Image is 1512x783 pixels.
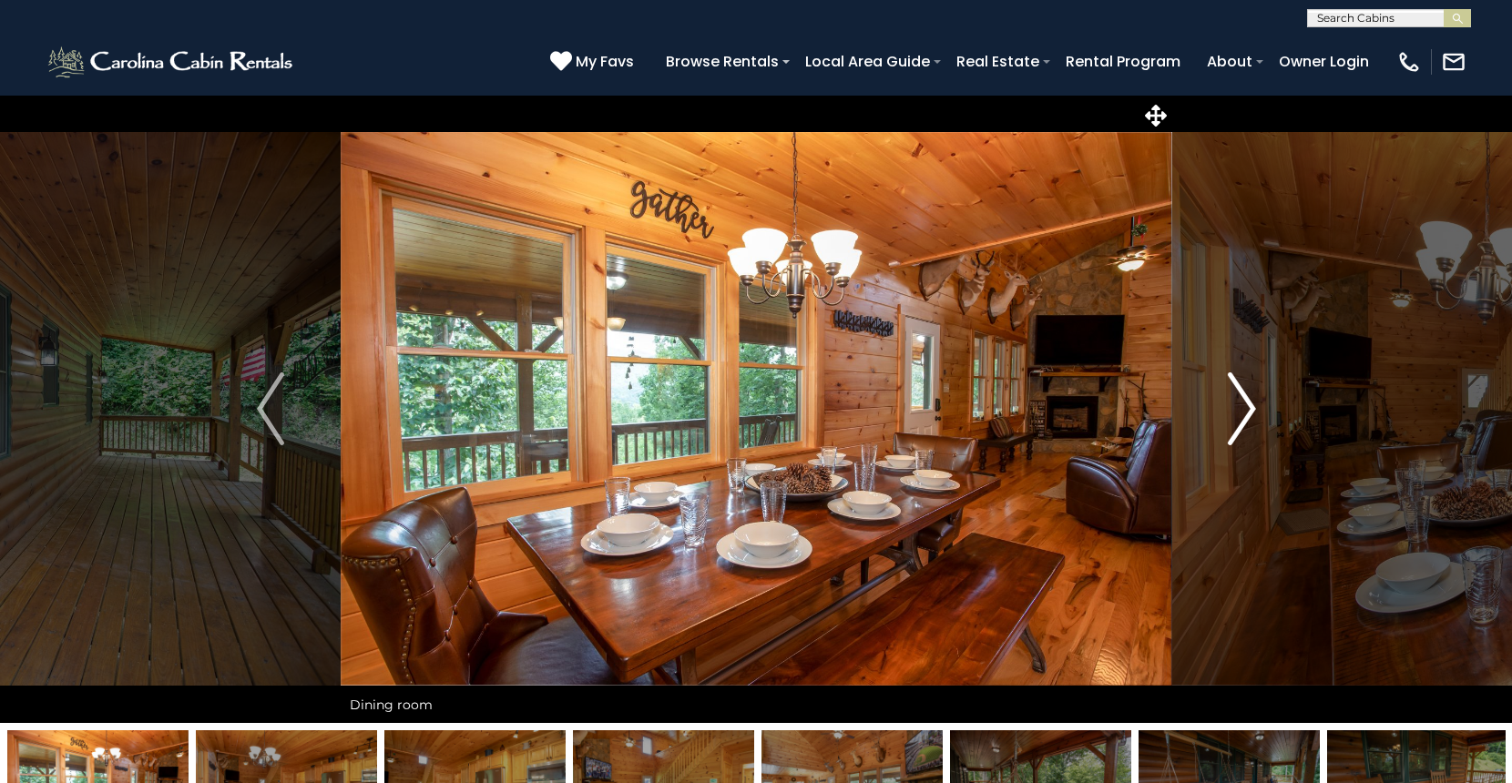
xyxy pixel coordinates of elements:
a: Browse Rentals [657,46,788,77]
span: My Favs [576,50,634,73]
button: Previous [201,95,341,723]
button: Next [1172,95,1312,723]
a: Real Estate [947,46,1048,77]
a: My Favs [550,50,639,74]
a: Owner Login [1270,46,1378,77]
img: arrow [1228,372,1255,445]
a: About [1198,46,1262,77]
img: mail-regular-white.png [1441,49,1466,75]
div: Dining room [341,686,1172,723]
img: phone-regular-white.png [1396,49,1422,75]
img: arrow [257,372,284,445]
a: Rental Program [1057,46,1190,77]
img: White-1-2.png [46,44,298,80]
a: Local Area Guide [796,46,939,77]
